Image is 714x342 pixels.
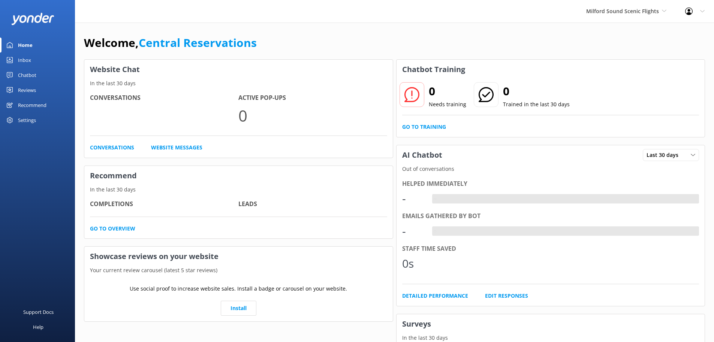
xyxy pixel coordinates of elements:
[238,93,387,103] h4: Active Pop-ups
[397,145,448,165] h3: AI Chatbot
[432,226,438,236] div: -
[402,222,425,240] div: -
[18,38,33,53] div: Home
[586,8,659,15] span: Milford Sound Scenic Flights
[429,100,466,108] p: Needs training
[90,143,134,152] a: Conversations
[84,60,393,79] h3: Website Chat
[238,103,387,128] p: 0
[11,13,54,25] img: yonder-white-logo.png
[402,255,425,273] div: 0s
[647,151,683,159] span: Last 30 days
[90,93,238,103] h4: Conversations
[84,79,393,87] p: In the last 30 days
[84,34,257,52] h1: Welcome,
[397,60,471,79] h3: Chatbot Training
[18,98,46,113] div: Recommend
[84,266,393,274] p: Your current review carousel (latest 5 star reviews)
[18,68,36,83] div: Chatbot
[402,123,446,131] a: Go to Training
[397,314,705,334] h3: Surveys
[238,199,387,209] h4: Leads
[503,100,570,108] p: Trained in the last 30 days
[429,82,466,100] h2: 0
[23,304,54,319] div: Support Docs
[402,190,425,208] div: -
[84,166,393,185] h3: Recommend
[139,35,257,50] a: Central Reservations
[130,285,347,293] p: Use social proof to increase website sales. Install a badge or carousel on your website.
[485,292,528,300] a: Edit Responses
[151,143,202,152] a: Website Messages
[90,199,238,209] h4: Completions
[402,244,699,254] div: Staff time saved
[90,224,135,233] a: Go to overview
[397,165,705,173] p: Out of conversations
[402,179,699,189] div: Helped immediately
[18,113,36,128] div: Settings
[18,53,31,68] div: Inbox
[84,247,393,266] h3: Showcase reviews on your website
[503,82,570,100] h2: 0
[221,301,256,316] a: Install
[402,211,699,221] div: Emails gathered by bot
[397,334,705,342] p: In the last 30 days
[402,292,468,300] a: Detailed Performance
[33,319,43,334] div: Help
[432,194,438,204] div: -
[84,185,393,194] p: In the last 30 days
[18,83,36,98] div: Reviews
